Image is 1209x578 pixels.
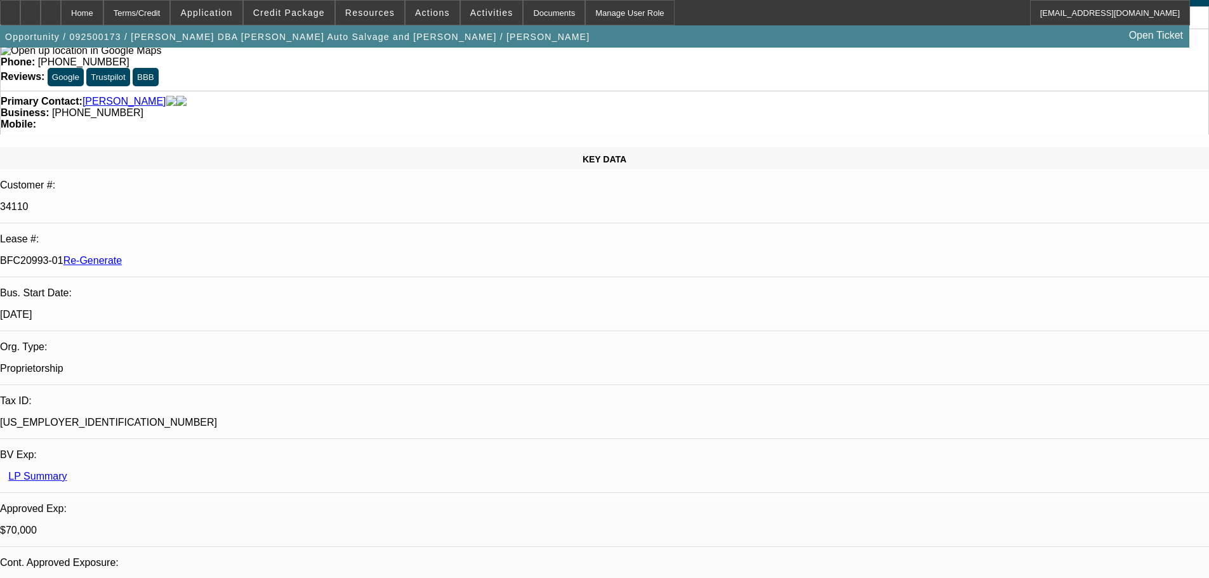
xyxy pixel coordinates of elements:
a: [PERSON_NAME] [83,96,166,107]
button: Actions [406,1,459,25]
span: Application [180,8,232,18]
strong: Phone: [1,56,35,67]
a: LP Summary [8,471,67,482]
span: Activities [470,8,513,18]
button: Google [48,68,84,86]
button: Trustpilot [86,68,129,86]
button: Activities [461,1,523,25]
span: [PHONE_NUMBER] [52,107,143,118]
img: facebook-icon.png [166,96,176,107]
button: Credit Package [244,1,334,25]
button: Application [171,1,242,25]
strong: Business: [1,107,49,118]
img: linkedin-icon.png [176,96,187,107]
a: Re-Generate [63,255,122,266]
button: BBB [133,68,159,86]
span: KEY DATA [583,154,626,164]
strong: Primary Contact: [1,96,83,107]
button: Resources [336,1,404,25]
a: View Google Maps [1,45,161,56]
strong: Mobile: [1,119,36,129]
strong: Reviews: [1,71,44,82]
span: Credit Package [253,8,325,18]
span: Opportunity / 092500173 / [PERSON_NAME] DBA [PERSON_NAME] Auto Salvage and [PERSON_NAME] / [PERSO... [5,32,590,42]
span: Actions [415,8,450,18]
span: Resources [345,8,395,18]
span: [PHONE_NUMBER] [38,56,129,67]
a: Open Ticket [1124,25,1188,46]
